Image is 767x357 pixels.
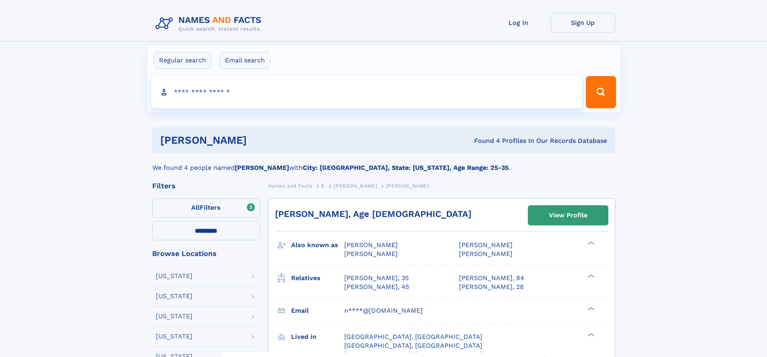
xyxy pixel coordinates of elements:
[156,273,192,279] div: [US_STATE]
[386,183,429,189] span: [PERSON_NAME]
[291,330,344,344] h3: Lived in
[586,76,616,108] button: Search Button
[321,183,325,189] span: E
[344,342,482,349] span: [GEOGRAPHIC_DATA], [GEOGRAPHIC_DATA]
[156,333,192,340] div: [US_STATE]
[160,135,361,145] h1: [PERSON_NAME]
[344,241,398,249] span: [PERSON_NAME]
[549,206,587,225] div: View Profile
[344,283,409,291] a: [PERSON_NAME], 45
[235,164,289,171] b: [PERSON_NAME]
[486,13,551,33] a: Log In
[291,271,344,285] h3: Relatives
[191,204,200,211] span: All
[152,198,260,218] label: Filters
[585,306,595,311] div: ❯
[585,241,595,246] div: ❯
[291,304,344,318] h3: Email
[585,273,595,279] div: ❯
[334,183,377,189] span: [PERSON_NAME]
[360,136,607,145] div: Found 4 Profiles In Our Records Database
[459,250,513,258] span: [PERSON_NAME]
[303,164,509,171] b: City: [GEOGRAPHIC_DATA], State: [US_STATE], Age Range: 25-35
[154,52,211,69] label: Regular search
[344,333,482,340] span: [GEOGRAPHIC_DATA], [GEOGRAPHIC_DATA]
[459,283,524,291] a: [PERSON_NAME], 28
[156,293,192,299] div: [US_STATE]
[152,250,260,257] div: Browse Locations
[152,182,260,190] div: Filters
[551,13,615,33] a: Sign Up
[528,206,608,225] a: View Profile
[151,76,583,108] input: search input
[156,313,192,320] div: [US_STATE]
[152,13,268,35] img: Logo Names and Facts
[459,241,513,249] span: [PERSON_NAME]
[220,52,270,69] label: Email search
[291,238,344,252] h3: Also known as
[268,181,312,191] a: Names and Facts
[152,153,615,173] div: We found 4 people named with .
[585,332,595,337] div: ❯
[459,274,524,283] a: [PERSON_NAME], 84
[344,250,398,258] span: [PERSON_NAME]
[321,181,325,191] a: E
[344,274,409,283] a: [PERSON_NAME], 35
[275,209,471,219] a: [PERSON_NAME], Age [DEMOGRAPHIC_DATA]
[334,181,377,191] a: [PERSON_NAME]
